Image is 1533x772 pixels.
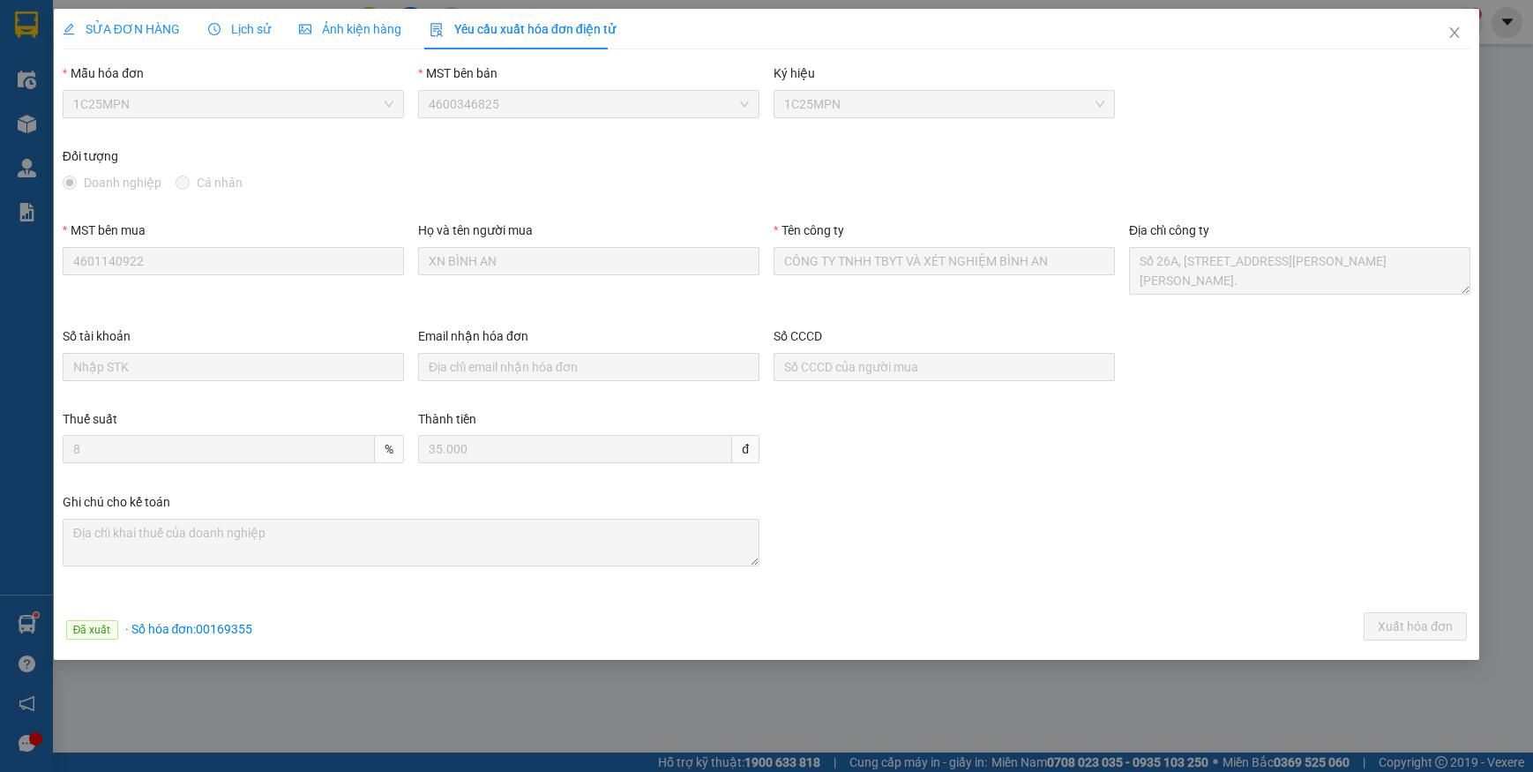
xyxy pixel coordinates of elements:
[63,66,144,80] label: Mẫu hóa đơn
[125,622,253,636] span: · Số hóa đơn: 00169355
[418,223,533,237] label: Họ và tên người mua
[418,353,759,381] input: Email nhận hóa đơn
[784,91,1104,117] span: 1C25MPN
[418,329,528,343] label: Email nhận hóa đơn
[208,22,271,36] span: Lịch sử
[1447,26,1462,40] span: close
[375,435,404,463] span: %
[774,353,1115,381] input: Số CCCD
[1129,223,1209,237] label: Địa chỉ công ty
[430,22,616,36] span: Yêu cầu xuất hóa đơn điện tử
[63,519,759,566] textarea: Ghi chú đơn hàng Ghi chú cho kế toán
[63,353,404,381] input: Số tài khoản
[1129,247,1470,295] textarea: Địa chỉ công ty
[774,223,844,237] label: Tên công ty
[63,329,131,343] label: Số tài khoản
[1430,9,1479,58] button: Close
[208,23,221,35] span: clock-circle
[63,247,404,275] input: MST bên mua
[774,329,822,343] label: Số CCCD
[418,247,759,275] input: Họ và tên người mua
[63,495,170,509] label: Ghi chú cho kế toán
[429,91,749,117] span: 4600346825
[299,23,311,35] span: picture
[63,412,117,426] label: Thuế suất
[63,435,375,463] input: Thuế suất
[63,22,180,36] span: SỬA ĐƠN HÀNG
[63,23,75,35] span: edit
[732,435,759,463] span: đ
[63,223,146,237] label: MST bên mua
[418,412,476,426] label: Thành tiền
[66,620,118,640] span: Đã xuất
[77,173,168,192] span: Doanh nghiệp
[73,91,393,117] span: 1C25MPN
[299,22,401,36] span: Ảnh kiện hàng
[774,66,815,80] label: Ký hiệu
[418,66,497,80] label: MST bên bán
[1364,612,1467,641] button: Xuất hóa đơn
[190,173,250,192] span: Cá nhân
[430,23,444,37] img: icon
[774,247,1115,275] input: Tên công ty
[63,149,118,163] label: Đối tượng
